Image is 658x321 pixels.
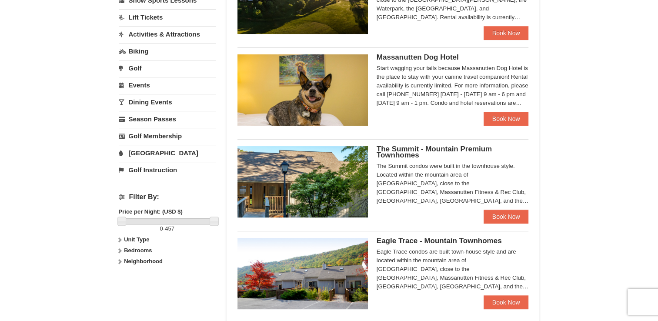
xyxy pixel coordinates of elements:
a: Season Passes [119,111,216,127]
a: Book Now [484,210,529,224]
a: Golf Membership [119,128,216,144]
a: Book Now [484,26,529,40]
a: Golf Instruction [119,162,216,178]
strong: Unit Type [124,236,149,243]
img: 27428181-5-81c892a3.jpg [237,54,368,126]
strong: Neighborhood [124,258,163,264]
a: Events [119,77,216,93]
span: Massanutten Dog Hotel [377,53,459,61]
strong: Bedrooms [124,247,152,254]
a: Dining Events [119,94,216,110]
a: Golf [119,60,216,76]
img: 19218983-1-9b289e55.jpg [237,238,368,309]
h4: Filter By: [119,193,216,201]
a: [GEOGRAPHIC_DATA] [119,145,216,161]
span: 0 [160,225,163,232]
a: Biking [119,43,216,59]
span: The Summit - Mountain Premium Townhomes [377,145,492,159]
img: 19219034-1-0eee7e00.jpg [237,146,368,217]
div: Start wagging your tails because Massanutten Dog Hotel is the place to stay with your canine trav... [377,64,529,107]
div: The Summit condos were built in the townhouse style. Located within the mountain area of [GEOGRAP... [377,162,529,205]
label: - [119,224,216,233]
a: Lift Tickets [119,9,216,25]
span: Eagle Trace - Mountain Townhomes [377,237,502,245]
a: Book Now [484,112,529,126]
div: Eagle Trace condos are built town-house style and are located within the mountain area of [GEOGRA... [377,247,529,291]
a: Activities & Attractions [119,26,216,42]
strong: Price per Night: (USD $) [119,208,183,215]
span: 457 [165,225,174,232]
a: Book Now [484,295,529,309]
